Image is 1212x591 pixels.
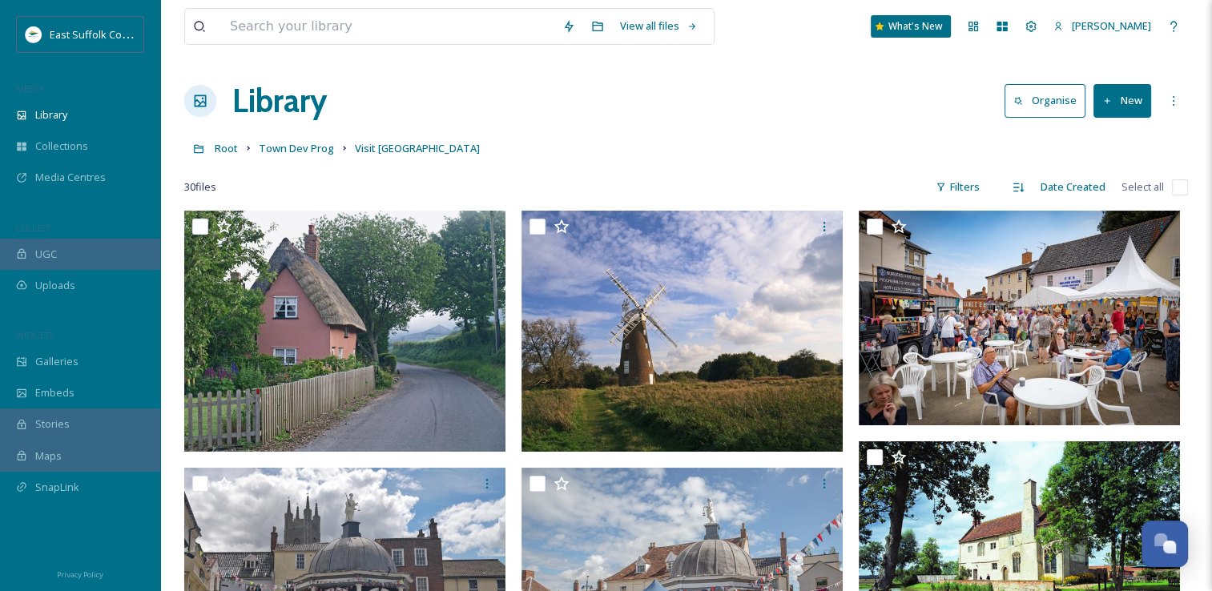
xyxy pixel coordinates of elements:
img: Halesworth event 2.jpg [859,211,1180,425]
a: What's New [871,15,951,38]
img: W70 Withersdale Cottagerenamed.jpg [184,211,505,452]
span: Privacy Policy [57,569,103,580]
a: View all files [612,10,706,42]
div: Date Created [1033,171,1113,203]
span: Visit [GEOGRAPHIC_DATA] [355,141,480,155]
span: Maps [35,448,62,464]
a: [PERSON_NAME] [1045,10,1159,42]
span: Galleries [35,354,79,369]
span: Collections [35,139,88,154]
span: 30 file s [184,179,216,195]
span: SnapLink [35,480,79,495]
span: Root [215,141,238,155]
button: Organise [1005,84,1085,117]
span: WIDGETS [16,329,53,341]
a: Organise [1005,84,1093,117]
a: Visit [GEOGRAPHIC_DATA] [355,139,480,158]
input: Search your library [222,9,554,44]
span: MEDIA [16,82,44,94]
img: ESC%20Logo.png [26,26,42,42]
span: Media Centres [35,170,106,185]
span: UGC [35,247,57,262]
div: Filters [928,171,988,203]
a: Privacy Policy [57,564,103,583]
img: W50 Billingford windmill 2 (2)renamed.jpg [521,211,843,452]
span: Uploads [35,278,75,293]
span: Select all [1121,179,1164,195]
span: Embeds [35,385,74,400]
button: Open Chat [1142,521,1188,567]
span: [PERSON_NAME] [1072,18,1151,33]
a: Town Dev Prog [259,139,334,158]
span: COLLECT [16,222,50,234]
span: East Suffolk Council [50,26,144,42]
span: Stories [35,416,70,432]
span: Town Dev Prog [259,141,334,155]
a: Root [215,139,238,158]
button: New [1093,84,1151,117]
a: Library [232,77,327,125]
span: Library [35,107,67,123]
